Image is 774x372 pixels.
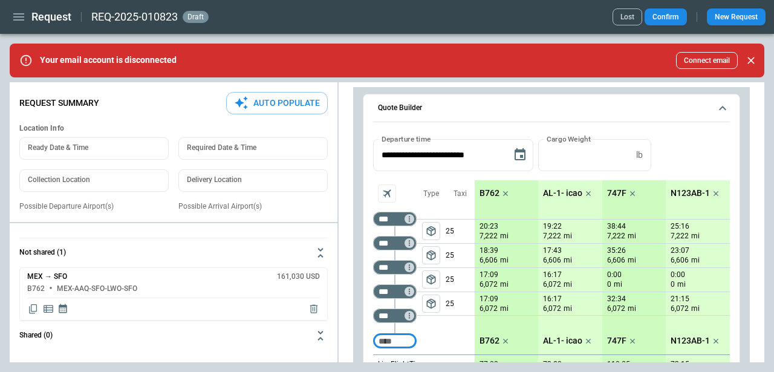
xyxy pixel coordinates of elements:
[422,270,440,289] span: Type of sector
[607,222,626,231] p: 38:44
[373,94,730,122] button: Quote Builder
[373,284,417,299] div: Too short
[308,303,320,315] span: Delete quote
[19,201,169,212] p: Possible Departure Airport(s)
[607,304,625,314] p: 6,072
[422,270,440,289] button: left aligned
[42,303,54,315] span: Display detailed quote content
[27,303,39,315] span: Copy quote content
[613,8,642,25] button: Lost
[645,8,687,25] button: Confirm
[422,295,440,313] button: left aligned
[543,295,562,304] p: 16:17
[500,304,509,314] p: mi
[607,231,625,241] p: 7,222
[543,360,562,369] p: 73:20
[27,285,45,293] h6: B762
[480,336,499,346] p: B762
[543,279,561,290] p: 6,072
[480,360,498,369] p: 77:00
[373,236,417,250] div: Too short
[31,10,71,24] h1: Request
[607,295,626,304] p: 32:34
[454,189,467,199] p: Taxi
[373,308,417,323] div: Too short
[373,212,417,226] div: Too short
[480,295,498,304] p: 17:09
[671,246,689,255] p: 23:07
[19,331,53,339] h6: Shared (0)
[543,246,562,255] p: 17:43
[564,231,572,241] p: mi
[628,231,636,241] p: mi
[423,189,439,199] p: Type
[446,292,475,315] p: 25
[422,295,440,313] span: Type of sector
[676,52,738,69] button: Connect email
[671,295,689,304] p: 21:15
[378,104,422,112] h6: Quote Builder
[422,222,440,240] span: Type of sector
[691,255,700,266] p: mi
[425,298,437,310] span: package_2
[446,220,475,243] p: 25
[19,249,66,256] h6: Not shared (1)
[607,279,611,290] p: 0
[277,273,320,281] h6: 161,030 USD
[27,273,67,281] h6: MEX → SFO
[547,134,591,144] label: Cargo Weight
[422,222,440,240] button: left aligned
[607,360,630,369] p: 110:25
[40,55,177,65] p: Your email account is disconnected
[671,231,689,241] p: 7,222
[480,270,498,279] p: 17:09
[446,268,475,292] p: 25
[500,231,509,241] p: mi
[91,10,178,24] h2: REQ-2025-010823
[707,8,766,25] button: New Request
[677,279,686,290] p: mi
[671,255,689,266] p: 6,606
[743,52,759,69] button: Close
[628,255,636,266] p: mi
[19,267,328,321] div: Not shared (1)
[19,238,328,267] button: Not shared (1)
[19,124,328,133] h6: Location Info
[480,304,498,314] p: 6,072
[543,336,582,346] p: AL-1- icao
[743,47,759,74] div: dismiss
[480,231,498,241] p: 7,222
[425,273,437,286] span: package_2
[543,270,562,279] p: 16:17
[422,246,440,264] button: left aligned
[425,225,437,237] span: package_2
[607,188,626,198] p: 747F
[57,285,137,293] h6: MEX-AAQ-SFO-LWO-SFO
[671,222,689,231] p: 25:16
[373,334,417,348] div: Too short
[636,150,643,160] p: lb
[671,336,710,346] p: N123AB-1
[671,360,689,369] p: 73:15
[671,270,685,279] p: 0:00
[607,336,626,346] p: 747F
[480,188,499,198] p: B762
[564,304,572,314] p: mi
[378,184,396,203] span: Aircraft selection
[382,134,431,144] label: Departure time
[480,222,498,231] p: 20:23
[378,359,426,370] p: LiveFlightTime
[185,13,206,21] span: draft
[671,188,710,198] p: N123AB-1
[508,143,532,167] button: Choose date, selected date is Aug 8, 2025
[614,279,622,290] p: mi
[500,279,509,290] p: mi
[628,304,636,314] p: mi
[543,231,561,241] p: 7,222
[446,244,475,267] p: 25
[543,255,561,266] p: 6,606
[671,304,689,314] p: 6,072
[543,304,561,314] p: 6,072
[543,188,582,198] p: AL-1- icao
[480,246,498,255] p: 18:39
